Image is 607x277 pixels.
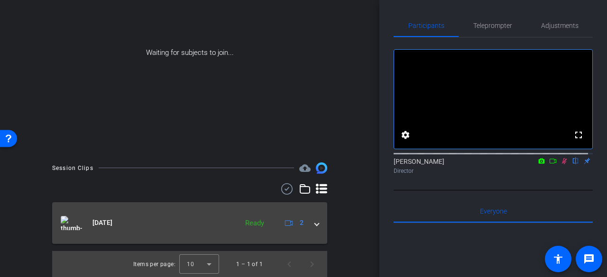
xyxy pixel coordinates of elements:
mat-expansion-panel-header: thumb-nail[DATE]Ready2 [52,202,327,244]
mat-icon: settings [400,129,411,141]
mat-icon: fullscreen [573,129,584,141]
div: Director [394,167,593,175]
img: Session clips [316,162,327,174]
div: 1 – 1 of 1 [236,259,263,269]
img: thumb-nail [61,216,82,230]
span: Destinations for your clips [299,162,311,174]
div: Ready [240,218,269,229]
mat-icon: cloud_upload [299,162,311,174]
span: Adjustments [541,22,579,29]
button: Next page [301,253,323,276]
span: [DATE] [92,218,112,228]
mat-icon: accessibility [552,253,564,265]
button: Previous page [278,253,301,276]
div: Session Clips [52,163,93,173]
span: Teleprompter [473,22,512,29]
div: Items per page: [133,259,175,269]
span: Everyone [480,208,507,214]
span: 2 [300,218,303,228]
div: [PERSON_NAME] [394,157,593,175]
span: Participants [408,22,444,29]
mat-icon: message [583,253,595,265]
mat-icon: flip [570,156,581,165]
